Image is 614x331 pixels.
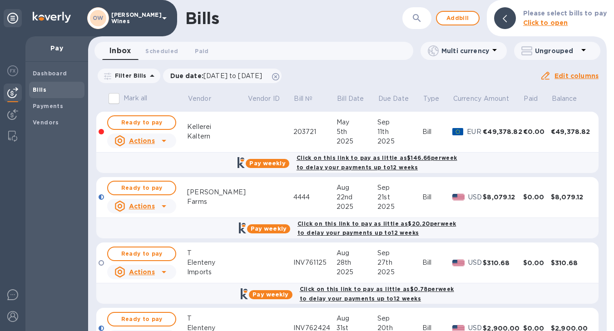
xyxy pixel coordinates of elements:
[551,193,591,202] div: $8,079.12
[422,258,452,267] div: Bill
[300,286,454,302] b: Click on this link to pay as little as $0.78 per week to delay your payments up to 12 weeks
[163,69,282,83] div: Due date:[DATE] to [DATE]
[453,94,481,104] p: Currency
[129,268,155,276] u: Actions
[187,188,247,197] div: [PERSON_NAME]
[468,258,483,267] p: USD
[337,193,378,202] div: 22nd
[111,12,157,25] p: [PERSON_NAME] Wines
[93,15,104,21] b: OW
[115,248,168,259] span: Ready to pay
[187,258,247,267] div: Elenteny
[483,258,523,267] div: $310.68
[253,291,288,298] b: Pay weekly
[4,9,22,27] div: Unpin categories
[188,94,211,104] p: Vendor
[203,72,262,79] span: [DATE] to [DATE]
[115,314,168,325] span: Ready to pay
[523,127,551,136] div: €0.00
[452,260,465,266] img: USD
[524,94,550,104] span: Paid
[187,122,247,132] div: Kellerei
[337,314,378,323] div: Aug
[468,193,483,202] p: USD
[377,202,422,212] div: 2025
[484,94,509,104] p: Amount
[523,193,551,202] div: $0.00
[187,314,247,323] div: T
[452,194,465,200] img: USD
[33,12,71,23] img: Logo
[33,119,59,126] b: Vendors
[377,118,422,127] div: Sep
[337,94,364,104] p: Bill Date
[337,258,378,267] div: 28th
[555,72,599,79] u: Edit columns
[378,94,421,104] span: Due Date
[337,183,378,193] div: Aug
[294,94,324,104] span: Bill №
[7,65,18,76] img: Foreign exchange
[377,193,422,202] div: 21st
[33,103,63,109] b: Payments
[422,193,452,202] div: Bill
[523,258,551,267] div: $0.00
[523,10,607,17] b: Please select bills to pay
[337,118,378,127] div: May
[337,94,376,104] span: Bill Date
[444,13,471,24] span: Add bill
[33,44,81,53] p: Pay
[337,127,378,137] div: 5th
[187,132,247,141] div: Kaltern
[170,71,267,80] p: Due date :
[423,94,451,104] span: Type
[551,127,591,136] div: €49,378.82
[33,70,67,77] b: Dashboard
[377,248,422,258] div: Sep
[423,94,440,104] p: Type
[377,314,422,323] div: Sep
[552,94,589,104] span: Balance
[187,197,247,207] div: Farms
[422,127,452,137] div: Bill
[337,248,378,258] div: Aug
[115,117,168,128] span: Ready to pay
[187,248,247,258] div: T
[115,183,168,193] span: Ready to pay
[436,11,480,25] button: Addbill
[337,267,378,277] div: 2025
[185,9,219,28] h1: Bills
[293,193,337,202] div: 4444
[523,19,568,26] b: Click to open
[483,127,523,136] div: €49,378.82
[378,94,409,104] p: Due Date
[107,312,176,326] button: Ready to pay
[294,94,312,104] p: Bill №
[484,94,521,104] span: Amount
[441,46,489,55] p: Multi currency
[293,127,337,137] div: 203721
[195,46,208,56] span: Paid
[377,267,422,277] div: 2025
[377,258,422,267] div: 27th
[337,202,378,212] div: 2025
[249,160,285,167] b: Pay weekly
[107,181,176,195] button: Ready to pay
[107,247,176,261] button: Ready to pay
[483,193,523,202] div: $8,079.12
[188,94,223,104] span: Vendor
[377,137,422,146] div: 2025
[107,115,176,130] button: Ready to pay
[337,137,378,146] div: 2025
[552,94,577,104] p: Balance
[293,258,337,267] div: INV761125
[145,46,178,56] span: Scheduled
[109,44,131,57] span: Inbox
[551,258,591,267] div: $310.68
[124,94,147,103] p: Mark all
[297,220,456,237] b: Click on this link to pay as little as $20.20 per week to delay your payments up to 12 weeks
[111,72,147,79] p: Filter Bills
[33,86,46,93] b: Bills
[187,267,247,277] div: Imports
